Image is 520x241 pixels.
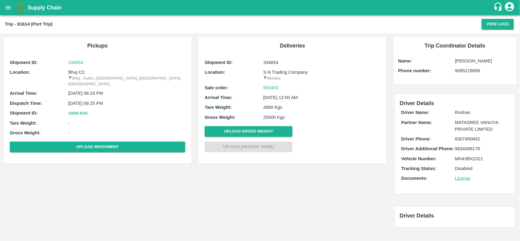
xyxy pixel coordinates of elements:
b: Shipment ID: [10,60,38,65]
b: Shipment ID: [10,111,38,115]
b: Driver Name: [401,110,429,115]
button: View Logs [482,19,514,30]
b: Tare Weight: [10,121,37,126]
p: 25000 Kgs [263,114,380,121]
b: Gross Weight: [10,130,41,135]
b: Tare Weight: [205,105,232,110]
h6: Deliveries [203,41,382,50]
p: 9834368176 [455,145,509,152]
b: Location: [10,70,30,75]
p: Disabled [455,165,509,172]
h6: Trip Coordinator Details [398,41,512,50]
button: 13500 Kgs [68,110,88,117]
button: open drawer [1,1,15,15]
b: Documents: [401,176,427,181]
p: 8307450842 [455,136,509,142]
p: S N Trading Company [263,69,380,76]
p: 9085219856 [455,67,512,74]
p: 334654 [263,59,380,66]
span: Driver Details [400,213,434,219]
b: Driver Additional Phone: [401,146,454,151]
b: Supply Chain [27,5,62,11]
b: Shipment ID: [205,60,233,65]
div: customer-support [493,2,504,13]
a: License [455,176,471,181]
b: Arrival Time: [205,95,232,100]
p: - [68,120,185,126]
button: Upload Weighment [10,142,185,152]
b: Gross Weight: [205,115,235,120]
b: Partner Name: [401,120,432,125]
p: Bhuj , Kutch, [GEOGRAPHIC_DATA], [GEOGRAPHIC_DATA], [GEOGRAPHIC_DATA] [68,76,185,87]
p: - [68,129,185,136]
p: Roshan [455,109,509,116]
a: 593453 [263,84,278,91]
p: [DATE] 06:24 PM [68,90,185,97]
p: Mundra [263,76,380,81]
b: Arrival Time: [10,91,37,96]
p: MH43BX2321 [455,155,509,162]
b: Name: [398,58,412,63]
p: MATASREE VANIJYA PRIVATE LIMITED [455,119,509,133]
h6: Pickups [8,41,187,50]
a: 334654 [68,59,185,66]
img: logo [15,2,27,14]
b: Vehicle Number: [401,156,437,161]
button: Upload Gross Weight [205,126,292,137]
b: Dispatch Time: [10,101,42,106]
a: Supply Chain [27,3,493,12]
p: [DATE] 12:00 AM [263,94,380,101]
p: 4980 Kgs [263,104,380,111]
div: account of current user [504,1,515,14]
b: Tracking Status: [401,166,436,171]
b: Driver Phone: [401,136,431,141]
b: Location: [205,70,225,75]
p: Bhuj CC [68,69,185,76]
p: [DATE] 06:25 PM [68,100,185,107]
span: Driver Details [400,100,434,106]
b: Sale order: [205,85,228,90]
b: Trip - 81614 (Port Trip) [5,22,53,27]
p: [PERSON_NAME] [455,58,512,64]
b: Phone number: [398,68,431,73]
